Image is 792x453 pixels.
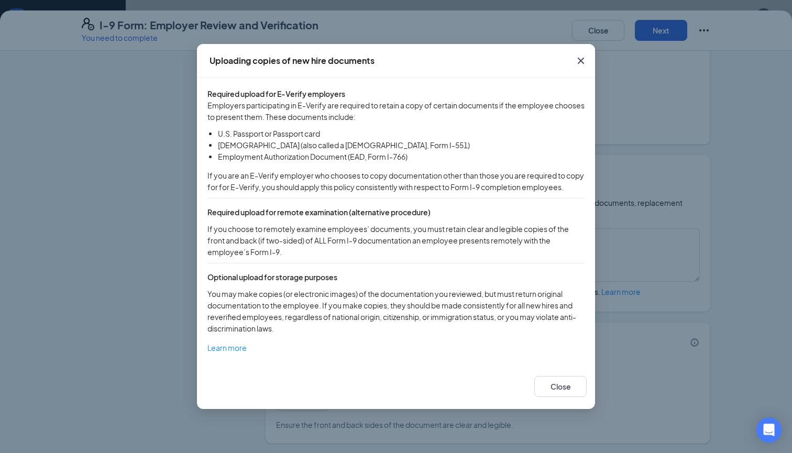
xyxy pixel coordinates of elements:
div: Uploading copies of new hire documents [210,55,375,67]
span: Required upload for remote examination (alternative procedure) [207,206,585,218]
span: If you choose to remotely examine employees’ documents, you must retain clear and legible copies ... [207,223,585,258]
span: [DEMOGRAPHIC_DATA] (also called a [DEMOGRAPHIC_DATA], Form I-551) [218,140,470,150]
button: Close [567,44,595,78]
span: If you are an E-Verify employer who chooses to copy documentation other than those you are requir... [207,170,585,193]
span: Optional upload for storage purposes [207,271,585,283]
a: Learn more [207,342,247,353]
span: Learn more [207,343,247,352]
div: Open Intercom Messenger [756,417,782,443]
button: Close [534,376,587,397]
span: Required upload for E-Verify employers [207,88,345,100]
span: Employment Authorization Document (EAD, Form I-766) [218,152,408,161]
span: Employers participating in E-Verify are required to retain a copy of certain documents if the emp... [207,100,585,123]
svg: Cross [575,54,587,67]
span: You may make copies (or electronic images) of the documentation you reviewed, but must return ori... [207,288,585,334]
span: U.S. Passport or Passport card [218,129,320,138]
